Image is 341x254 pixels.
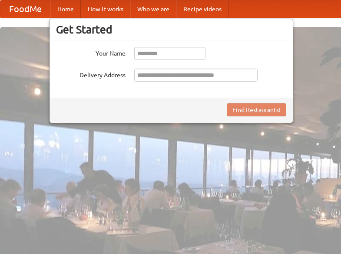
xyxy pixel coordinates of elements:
[56,23,286,36] h3: Get Started
[0,0,50,18] a: FoodMe
[81,0,130,18] a: How it works
[56,69,126,79] label: Delivery Address
[130,0,176,18] a: Who we are
[50,0,81,18] a: Home
[227,103,286,116] button: Find Restaurants!
[176,0,228,18] a: Recipe videos
[56,47,126,58] label: Your Name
